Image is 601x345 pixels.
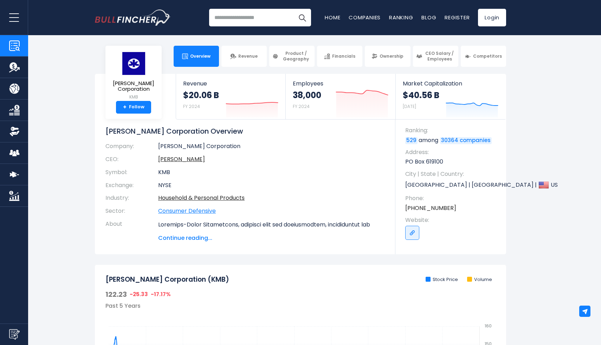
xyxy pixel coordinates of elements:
a: Overview [174,46,219,67]
span: City | State | Country: [405,170,499,178]
span: 122.23 [105,290,127,299]
span: [PERSON_NAME] Corporation [111,81,156,92]
span: Phone: [405,194,499,202]
span: -25.33 [130,291,148,298]
a: Product / Geography [269,46,315,67]
span: Past 5 Years [105,302,141,310]
small: FY 2024 [183,103,200,109]
span: Product / Geography [280,51,311,62]
th: Symbol: [105,166,158,179]
button: Search [293,9,311,26]
a: Revenue $20.06 B FY 2024 [176,74,285,119]
li: Stock Price [426,277,458,283]
span: Continue reading... [158,234,385,242]
a: Consumer Defensive [158,207,216,215]
span: -17.17% [151,291,171,298]
a: Blog [421,14,436,21]
th: CEO: [105,153,158,166]
a: Market Capitalization $40.56 B [DATE] [396,74,505,119]
th: Company: [105,143,158,153]
td: NYSE [158,179,385,192]
strong: 38,000 [293,90,321,101]
span: Revenue [238,53,258,59]
span: Ranking: [405,127,499,134]
a: [PERSON_NAME] Corporation KMB [111,51,156,101]
strong: $40.56 B [403,90,439,101]
a: Household & Personal Products [158,194,245,202]
span: Competitors [473,53,502,59]
a: Ranking [389,14,413,21]
a: CEO Salary / Employees [413,46,458,67]
th: Exchange: [105,179,158,192]
th: About [105,218,158,242]
a: [PHONE_NUMBER] [405,204,456,212]
span: Market Capitalization [403,80,498,87]
a: +Follow [116,101,151,114]
th: Sector: [105,205,158,218]
span: Ownership [380,53,403,59]
a: Revenue [221,46,267,67]
h1: [PERSON_NAME] Corporation Overview [105,127,385,136]
a: Register [445,14,470,21]
span: Revenue [183,80,278,87]
a: ceo [158,155,205,163]
span: CEO Salary / Employees [424,51,455,62]
td: [PERSON_NAME] Corporation [158,143,385,153]
p: among [405,136,499,144]
span: Employees [293,80,388,87]
td: KMB [158,166,385,179]
a: Go to homepage [95,9,170,26]
a: Competitors [461,46,506,67]
th: Industry: [105,192,158,205]
a: 529 [405,137,418,144]
a: Login [478,9,506,26]
small: FY 2024 [293,103,310,109]
img: Ownership [9,126,20,137]
a: Ownership [365,46,410,67]
span: Overview [190,53,211,59]
p: [GEOGRAPHIC_DATA] | [GEOGRAPHIC_DATA] | US [405,180,499,190]
h2: [PERSON_NAME] Corporation (KMB) [105,275,229,284]
span: Address: [405,148,499,156]
li: Volume [467,277,492,283]
a: Go to link [405,226,419,240]
a: 30364 companies [440,137,492,144]
img: Bullfincher logo [95,9,171,26]
small: KMB [111,94,156,100]
p: PO Box 619100 [405,158,499,166]
strong: + [123,104,127,110]
strong: $20.06 B [183,90,219,101]
small: [DATE] [403,103,416,109]
span: Website: [405,216,499,224]
span: Financials [332,53,355,59]
text: 160 [485,323,492,329]
a: Employees 38,000 FY 2024 [286,74,395,119]
a: Financials [317,46,362,67]
a: Home [325,14,340,21]
a: Companies [349,14,381,21]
